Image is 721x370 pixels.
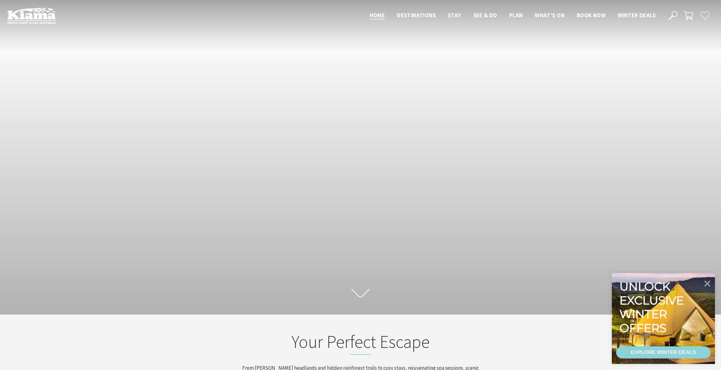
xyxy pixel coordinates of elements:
span: Stay [448,12,461,19]
span: Home [370,12,385,19]
span: What’s On [535,12,565,19]
img: Kiama Logo [7,7,56,24]
div: EXPLORE WINTER DEALS [631,346,696,358]
span: See & Do [473,12,497,19]
a: EXPLORE WINTER DEALS [616,346,711,358]
h2: Your Perfect Escape [242,331,479,355]
span: Book now [577,12,605,19]
span: Winter Deals [618,12,656,19]
nav: Main Menu [364,11,662,21]
span: Destinations [397,12,436,19]
span: Plan [509,12,523,19]
div: Unlock exclusive winter offers [619,280,686,335]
